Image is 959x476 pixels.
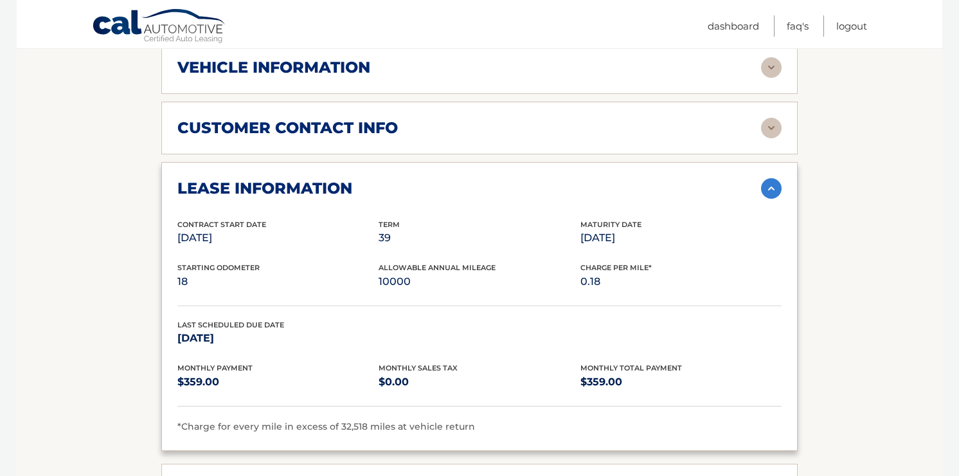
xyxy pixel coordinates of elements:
span: Monthly Sales Tax [379,363,458,372]
p: $359.00 [580,373,782,391]
h2: customer contact info [177,118,398,138]
span: Allowable Annual Mileage [379,263,496,272]
span: Maturity Date [580,220,641,229]
p: 18 [177,273,379,291]
p: 39 [379,229,580,247]
a: Logout [836,15,867,37]
a: FAQ's [787,15,809,37]
span: Monthly Total Payment [580,363,682,372]
p: $0.00 [379,373,580,391]
span: Contract Start Date [177,220,266,229]
span: Last Scheduled Due Date [177,320,284,329]
h2: vehicle information [177,58,370,77]
p: [DATE] [580,229,782,247]
p: [DATE] [177,329,379,347]
span: Charge Per Mile* [580,263,652,272]
img: accordion-rest.svg [761,57,782,78]
img: accordion-active.svg [761,178,782,199]
h2: lease information [177,179,352,198]
p: $359.00 [177,373,379,391]
img: accordion-rest.svg [761,118,782,138]
p: 0.18 [580,273,782,291]
a: Dashboard [708,15,759,37]
a: Cal Automotive [92,8,227,46]
span: *Charge for every mile in excess of 32,518 miles at vehicle return [177,421,475,432]
span: Monthly Payment [177,363,253,372]
p: 10000 [379,273,580,291]
span: Term [379,220,400,229]
span: Starting Odometer [177,263,260,272]
p: [DATE] [177,229,379,247]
